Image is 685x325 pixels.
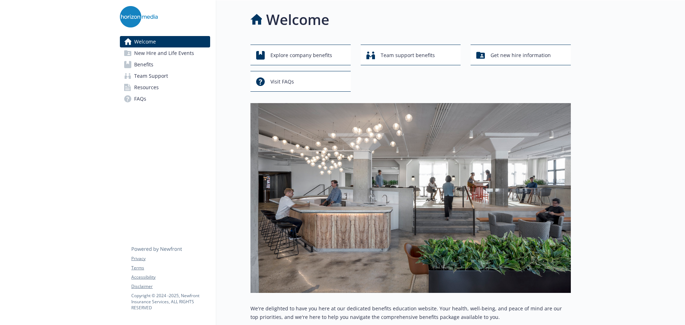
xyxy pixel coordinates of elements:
[250,103,571,293] img: overview page banner
[120,59,210,70] a: Benefits
[471,45,571,65] button: Get new hire information
[250,71,351,92] button: Visit FAQs
[131,283,210,290] a: Disclaimer
[361,45,461,65] button: Team support benefits
[134,82,159,93] span: Resources
[134,70,168,82] span: Team Support
[270,75,294,88] span: Visit FAQs
[250,304,571,321] p: We're delighted to have you here at our dedicated benefits education website. Your health, well-b...
[120,70,210,82] a: Team Support
[120,36,210,47] a: Welcome
[381,49,435,62] span: Team support benefits
[120,47,210,59] a: New Hire and Life Events
[266,9,329,30] h1: Welcome
[270,49,332,62] span: Explore company benefits
[134,93,146,105] span: FAQs
[134,59,153,70] span: Benefits
[131,265,210,271] a: Terms
[120,93,210,105] a: FAQs
[131,255,210,262] a: Privacy
[120,82,210,93] a: Resources
[134,47,194,59] span: New Hire and Life Events
[134,36,156,47] span: Welcome
[250,45,351,65] button: Explore company benefits
[131,293,210,311] p: Copyright © 2024 - 2025 , Newfront Insurance Services, ALL RIGHTS RESERVED
[491,49,551,62] span: Get new hire information
[131,274,210,280] a: Accessibility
